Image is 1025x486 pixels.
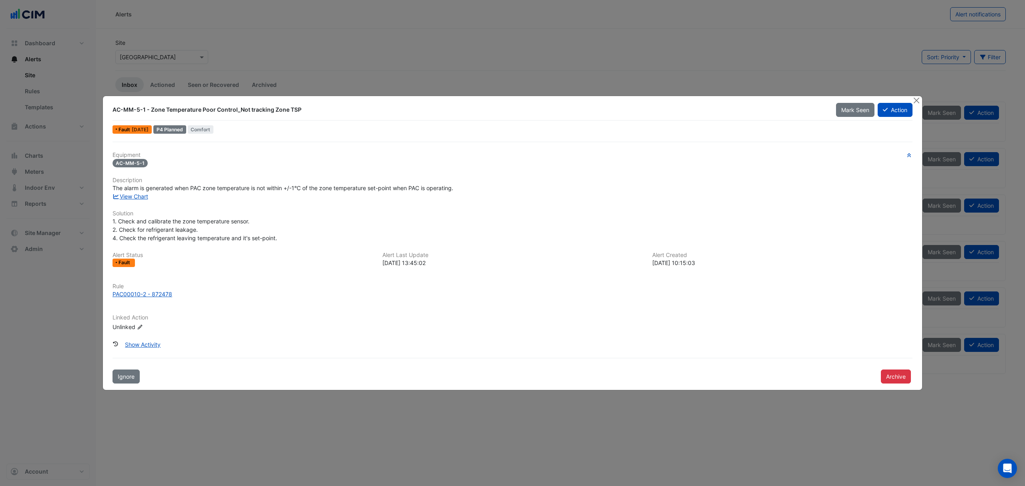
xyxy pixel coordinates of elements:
h6: Equipment [113,152,912,159]
span: The alarm is generated when PAC zone temperature is not within +/-1°C of the zone temperature set... [113,185,453,191]
h6: Description [113,177,912,184]
span: Ignore [118,373,135,380]
button: Close [912,96,920,104]
button: Archive [881,370,911,384]
span: AC-MM-5-1 [113,159,148,167]
button: Mark Seen [836,103,874,117]
a: View Chart [113,193,148,200]
button: Action [878,103,912,117]
span: Fault [119,127,132,132]
button: Show Activity [120,337,166,351]
h6: Alert Status [113,252,373,259]
div: [DATE] 13:45:02 [382,259,643,267]
div: Open Intercom Messenger [998,459,1017,478]
h6: Alert Last Update [382,252,643,259]
h6: Alert Created [652,252,912,259]
span: Mark Seen [841,106,869,113]
h6: Linked Action [113,314,912,321]
div: AC-MM-5-1 - Zone Temperature Poor Control_Not tracking Zone TSP [113,106,826,114]
a: PAC00010-2 - 872478 [113,290,912,298]
h6: Rule [113,283,912,290]
fa-icon: Edit Linked Action [137,324,143,330]
span: 1. Check and calibrate the zone temperature sensor. 2. Check for refrigerant leakage. 4. Check th... [113,218,277,241]
span: Sun 20-Jul-2025 13:45 AEST [132,127,149,133]
div: [DATE] 10:15:03 [652,259,912,267]
div: P4 Planned [153,125,186,134]
span: Comfort [188,125,214,134]
span: Fault [119,260,132,265]
h6: Solution [113,210,912,217]
div: PAC00010-2 - 872478 [113,290,172,298]
div: Unlinked [113,322,209,331]
button: Ignore [113,370,140,384]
